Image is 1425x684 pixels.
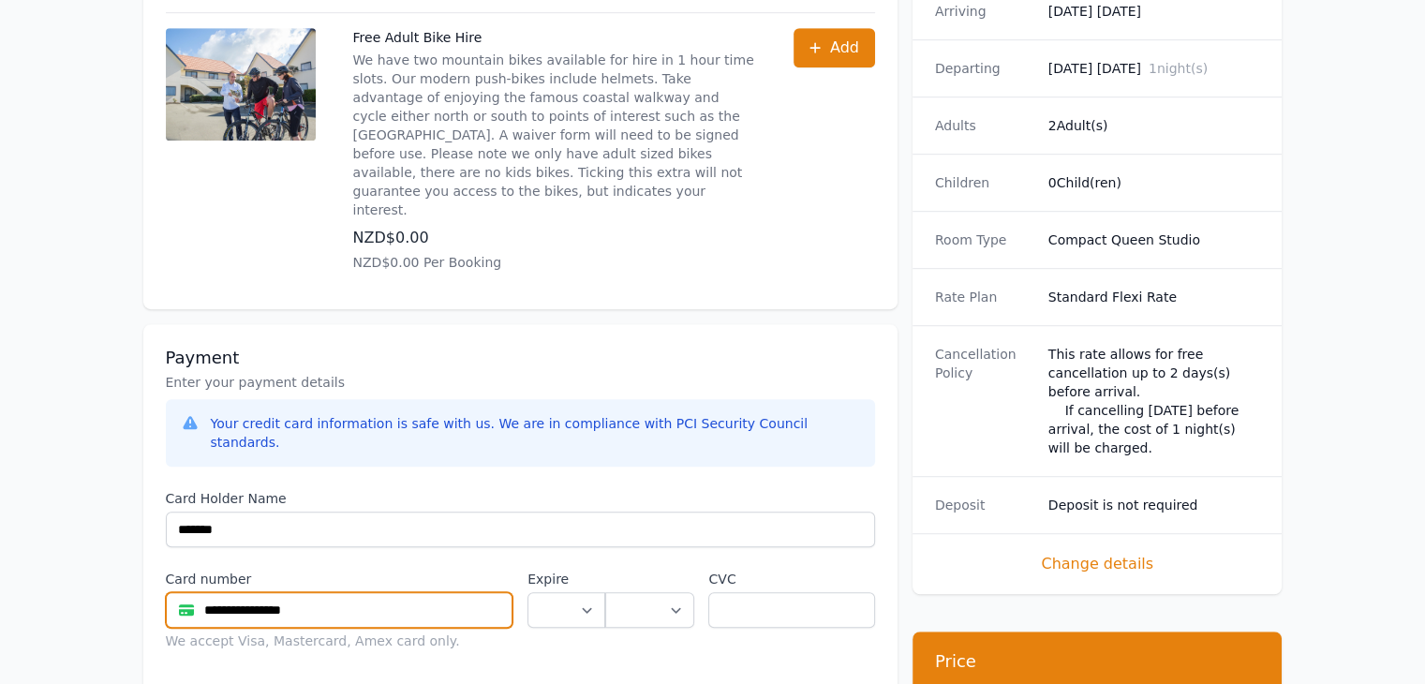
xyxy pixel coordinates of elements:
h3: Payment [166,347,875,369]
dd: [DATE] [DATE] [1048,2,1260,21]
span: 1 night(s) [1149,61,1208,76]
dd: 2 Adult(s) [1048,116,1260,135]
dd: Deposit is not required [1048,496,1260,514]
label: Expire [527,570,605,588]
p: NZD$0.00 Per Booking [353,253,756,272]
label: Card number [166,570,513,588]
h3: Price [935,650,1260,673]
p: Enter your payment details [166,373,875,392]
dd: Compact Queen Studio [1048,230,1260,249]
div: This rate allows for free cancellation up to 2 days(s) before arrival. If cancelling [DATE] befor... [1048,345,1260,457]
div: We accept Visa, Mastercard, Amex card only. [166,632,513,650]
p: We have two mountain bikes available for hire in 1 hour time slots. Our modern push-bikes include... [353,51,756,219]
span: Add [830,37,859,59]
dt: Children [935,173,1033,192]
span: Change details [935,553,1260,575]
label: CVC [708,570,874,588]
dt: Departing [935,59,1033,78]
dt: Room Type [935,230,1033,249]
dt: Cancellation Policy [935,345,1033,457]
p: Free Adult Bike Hire [353,28,756,47]
button: Add [794,28,875,67]
p: NZD$0.00 [353,227,756,249]
dt: Arriving [935,2,1033,21]
img: Free Adult Bike Hire [166,28,316,141]
dt: Adults [935,116,1033,135]
dt: Deposit [935,496,1033,514]
dt: Rate Plan [935,288,1033,306]
dd: Standard Flexi Rate [1048,288,1260,306]
dd: 0 Child(ren) [1048,173,1260,192]
div: Your credit card information is safe with us. We are in compliance with PCI Security Council stan... [211,414,860,452]
dd: [DATE] [DATE] [1048,59,1260,78]
label: . [605,570,693,588]
label: Card Holder Name [166,489,875,508]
